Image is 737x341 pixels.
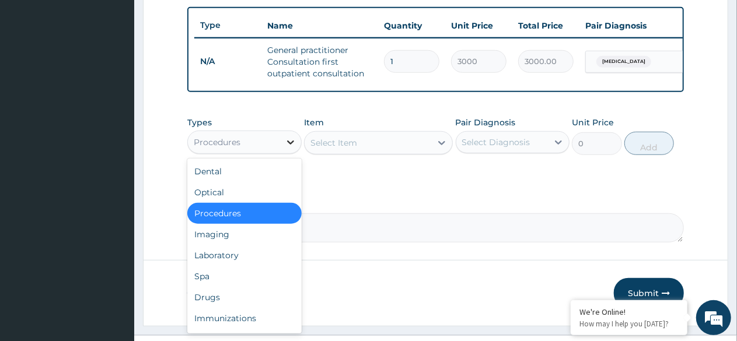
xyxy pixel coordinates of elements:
button: Add [624,132,674,155]
span: We're online! [68,99,161,216]
span: [MEDICAL_DATA] [596,56,651,68]
label: Types [187,118,212,128]
div: Immunizations [187,308,302,329]
div: Chat with us now [61,65,196,80]
div: Imaging [187,224,302,245]
div: Minimize live chat window [191,6,219,34]
label: Pair Diagnosis [456,117,516,128]
td: N/A [194,51,261,72]
div: Dental [187,161,302,182]
div: Laboratory [187,245,302,266]
th: Unit Price [445,14,512,37]
th: Pair Diagnosis [579,14,708,37]
p: How may I help you today? [579,319,679,329]
textarea: Type your message and hit 'Enter' [6,222,222,262]
div: Procedures [194,136,240,148]
th: Quantity [378,14,445,37]
img: d_794563401_company_1708531726252_794563401 [22,58,47,87]
div: Select Diagnosis [462,136,530,148]
button: Submit [614,278,684,308]
label: Item [304,117,324,128]
div: Select Item [310,137,357,149]
label: Unit Price [572,117,614,128]
div: Procedures [187,203,302,224]
div: We're Online! [579,307,679,317]
th: Total Price [512,14,579,37]
div: Spa [187,266,302,287]
div: Drugs [187,287,302,308]
div: Optical [187,182,302,203]
td: General practitioner Consultation first outpatient consultation [261,38,378,85]
th: Name [261,14,378,37]
th: Type [194,15,261,36]
label: Comment [187,197,684,207]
